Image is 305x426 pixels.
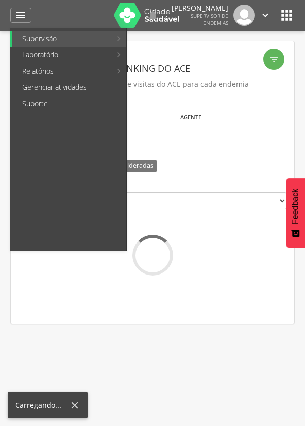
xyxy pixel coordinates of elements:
a: Supervisão [12,31,111,47]
a: Suporte [12,96,126,112]
a: Relatórios [12,63,111,79]
a: Gerenciar atividades [12,79,126,96]
span: Feedback [291,189,300,224]
button: Feedback - Mostrar pesquisa [286,178,305,248]
a: Laboratório [12,47,111,63]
